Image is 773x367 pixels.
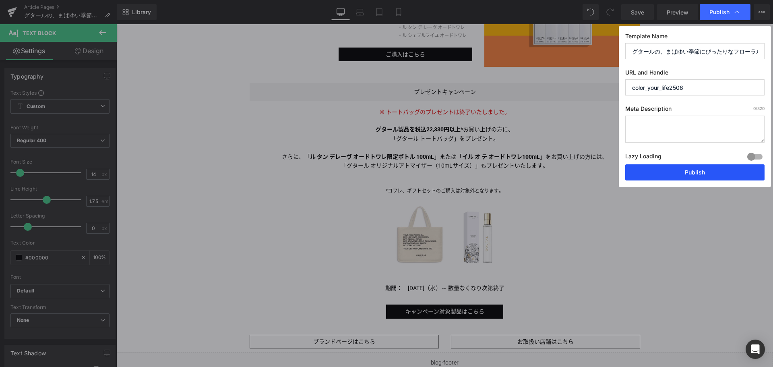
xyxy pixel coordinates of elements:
span: ご購入はこちら [269,27,309,33]
span: 「グタール トートバッグ [274,111,337,118]
span: キャンペーン対象製品はこちら [289,284,368,290]
strong: ル タン デレーヴ オードトワレ限定ボトル 100mL [194,129,318,136]
div: Open Intercom Messenger [746,340,765,359]
span: お取扱い店舗はこちら [401,314,457,321]
label: URL and Handle [625,69,765,79]
span: *コフレ、ギフトセットのご購入は対象外となります。 [269,164,387,170]
button: Publish [625,164,765,180]
span: Publish [709,8,730,16]
p: ・ル シェブルフイユ オードト [281,8,355,15]
span: 「グタール オリジナルアトマイザー（10mLサイズ）」もプレゼントいたします。 [225,138,432,145]
a: お取扱い店舗はこちら [335,311,524,325]
a: ご購入はこちら [222,23,356,37]
span: 0 [753,106,756,111]
span: ワレ [341,9,350,14]
span: さらに、「 」または「 」をお買い上げの方には、 [165,129,491,136]
span: /320 [753,106,765,111]
a: プレゼントキャンペーン [133,59,524,77]
a: ブランドページはこちら [133,311,322,325]
strong: イル オ テ オードトワレ100mL [346,129,424,136]
label: Template Name [625,33,765,43]
span: ※ トートバッグのプレゼントは終了いたしました。 [263,85,394,91]
span: プレゼントキャンペーン [298,64,360,71]
span: 」をプレゼント。 [337,111,382,118]
strong: グタール製品を税込22,330円以上* [259,102,347,108]
span: 期間： [DATE]（水）～ 数量なくなり次第終了 [269,261,388,267]
label: Meta Description [625,105,765,116]
span: お買い上げの方に、 [259,102,397,108]
span: ブランドページはこちら [197,314,259,321]
label: Lazy Loading [625,151,661,164]
a: キャンペーン対象製品はこちら [270,280,387,294]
